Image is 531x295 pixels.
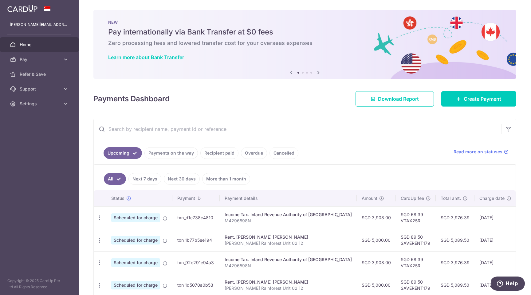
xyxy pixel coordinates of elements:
[111,195,124,201] span: Status
[241,147,267,159] a: Overdue
[357,229,396,251] td: SGD 5,000.00
[225,240,352,246] p: [PERSON_NAME] Rainforest Unit 02 12
[172,251,220,274] td: txn_92e291e94a3
[200,147,238,159] a: Recipient paid
[172,190,220,206] th: Payment ID
[20,56,60,63] span: Pay
[225,212,352,218] div: Income Tax. Inland Revenue Authority of [GEOGRAPHIC_DATA]
[172,229,220,251] td: txn_1b77b5ee194
[356,91,434,107] a: Download Report
[94,119,501,139] input: Search by recipient name, payment id or reference
[225,257,352,263] div: Income Tax. Inland Revenue Authority of [GEOGRAPHIC_DATA]
[20,42,60,48] span: Home
[225,285,352,291] p: [PERSON_NAME] Rainforest Unit 02 12
[93,10,516,79] img: Bank transfer banner
[172,206,220,229] td: txn_d1c738c4810
[104,173,126,185] a: All
[396,251,436,274] td: SGD 68.39 VTAX25R
[108,54,184,60] a: Learn more about Bank Transfer
[7,5,37,12] img: CardUp
[396,229,436,251] td: SGD 89.50 SAVERENT179
[111,236,160,244] span: Scheduled for charge
[111,258,160,267] span: Scheduled for charge
[108,20,502,25] p: NEW
[362,195,377,201] span: Amount
[436,206,474,229] td: SGD 3,976.39
[225,279,352,285] div: Rent. [PERSON_NAME] [PERSON_NAME]
[464,95,501,103] span: Create Payment
[20,101,60,107] span: Settings
[357,206,396,229] td: SGD 3,908.00
[474,229,516,251] td: [DATE]
[378,95,419,103] span: Download Report
[357,251,396,274] td: SGD 3,908.00
[164,173,200,185] a: Next 30 days
[454,149,509,155] a: Read more on statuses
[474,251,516,274] td: [DATE]
[108,39,502,47] h6: Zero processing fees and lowered transfer cost for your overseas expenses
[269,147,298,159] a: Cancelled
[220,190,357,206] th: Payment details
[479,195,505,201] span: Charge date
[225,263,352,269] p: M4296598N
[111,281,160,289] span: Scheduled for charge
[491,277,525,292] iframe: Opens a widget where you can find more information
[202,173,250,185] a: More than 1 month
[104,147,142,159] a: Upcoming
[441,91,516,107] a: Create Payment
[225,234,352,240] div: Rent. [PERSON_NAME] [PERSON_NAME]
[436,251,474,274] td: SGD 3,976.39
[401,195,424,201] span: CardUp fee
[441,195,461,201] span: Total amt.
[436,229,474,251] td: SGD 5,089.50
[396,206,436,229] td: SGD 68.39 VTAX25R
[20,86,60,92] span: Support
[144,147,198,159] a: Payments on the way
[454,149,502,155] span: Read more on statuses
[128,173,161,185] a: Next 7 days
[10,22,69,28] p: [PERSON_NAME][EMAIL_ADDRESS][PERSON_NAME][DOMAIN_NAME]
[474,206,516,229] td: [DATE]
[20,71,60,77] span: Refer & Save
[111,213,160,222] span: Scheduled for charge
[93,93,170,104] h4: Payments Dashboard
[225,218,352,224] p: M4296598N
[108,27,502,37] h5: Pay internationally via Bank Transfer at $0 fees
